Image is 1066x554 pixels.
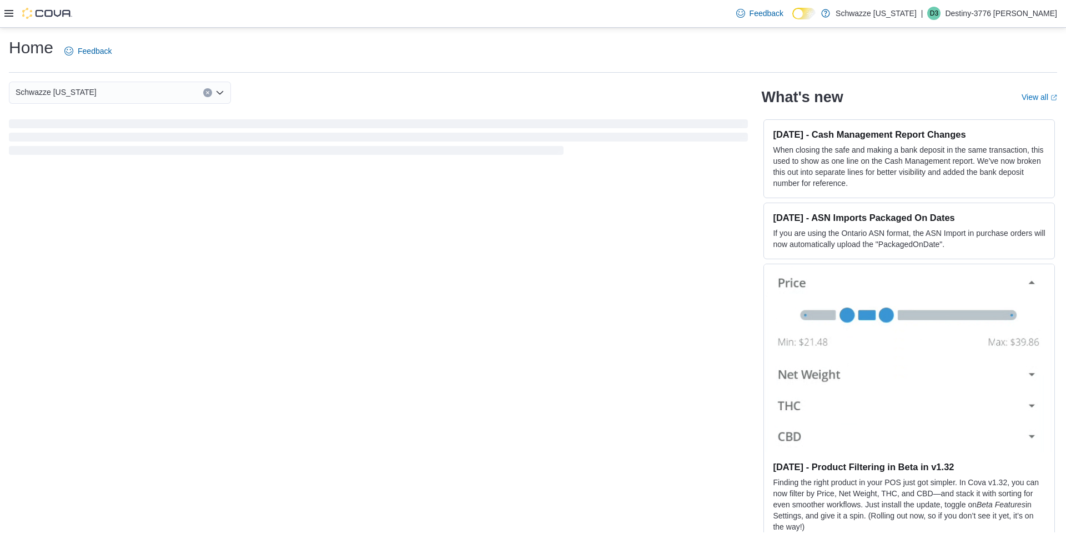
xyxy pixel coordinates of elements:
div: Destiny-3776 Herrera [927,7,941,20]
img: Cova [22,8,72,19]
span: Feedback [750,8,783,19]
h2: What's new [761,88,843,106]
p: If you are using the Ontario ASN format, the ASN Import in purchase orders will now automatically... [773,228,1045,250]
p: Destiny-3776 [PERSON_NAME] [945,7,1057,20]
button: Clear input [203,88,212,97]
h3: [DATE] - ASN Imports Packaged On Dates [773,212,1045,223]
em: Beta Features [977,500,1025,509]
span: Dark Mode [792,19,793,20]
h3: [DATE] - Cash Management Report Changes [773,129,1045,140]
input: Dark Mode [792,8,816,19]
p: Schwazze [US_STATE] [836,7,917,20]
a: Feedback [732,2,788,24]
span: D3 [930,7,938,20]
svg: External link [1050,94,1057,101]
h1: Home [9,37,53,59]
p: | [921,7,923,20]
span: Schwazze [US_STATE] [16,85,97,99]
span: Feedback [78,46,112,57]
a: Feedback [60,40,116,62]
h3: [DATE] - Product Filtering in Beta in v1.32 [773,461,1045,472]
p: When closing the safe and making a bank deposit in the same transaction, this used to show as one... [773,144,1045,189]
span: Loading [9,122,748,157]
button: Open list of options [215,88,224,97]
p: Finding the right product in your POS just got simpler. In Cova v1.32, you can now filter by Pric... [773,477,1045,532]
a: View allExternal link [1022,93,1057,102]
